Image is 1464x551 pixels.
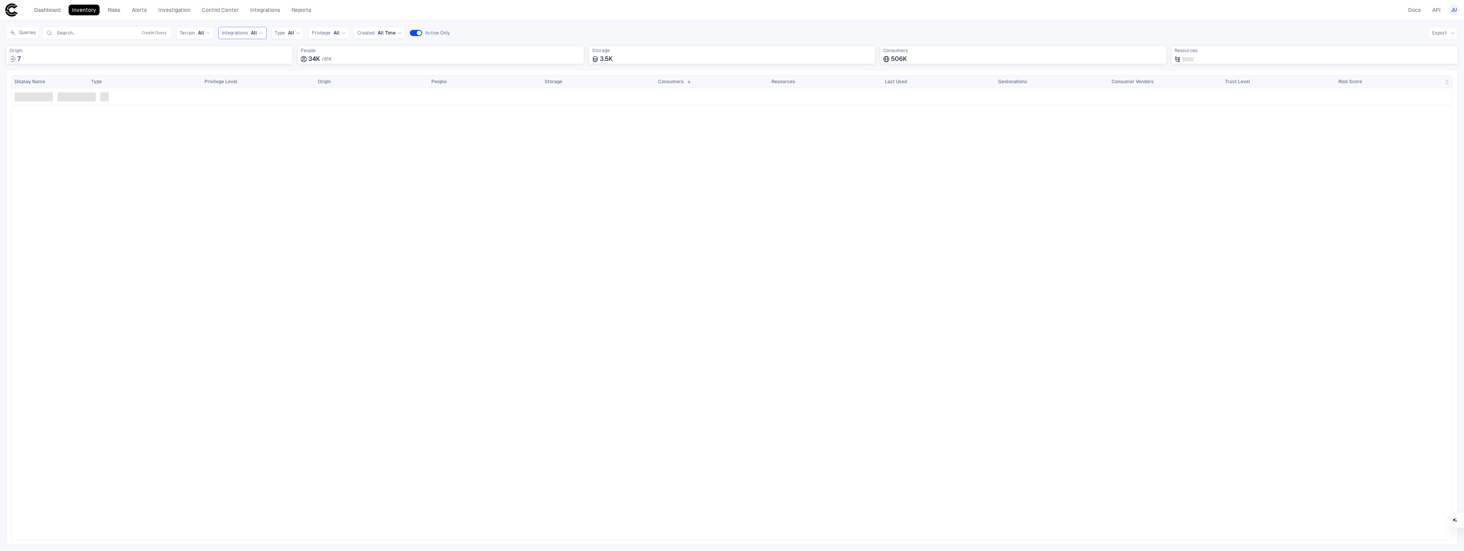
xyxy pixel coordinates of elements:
span: Consumer Vendors [1112,79,1154,85]
span: All [198,30,204,36]
span: 7 [17,55,21,63]
span: Storage [592,48,872,54]
span: / [322,56,324,62]
div: Total consumers using identities [880,46,1166,64]
div: Total sources where identities were created [6,46,293,64]
span: People [301,48,580,54]
span: Consumers [883,48,1163,54]
button: Export [1429,27,1458,39]
span: Type [275,30,285,36]
span: Active Only [425,30,450,36]
span: People [431,79,447,85]
div: Total employees associated with identities [297,46,584,64]
span: All Time [378,30,396,36]
span: Terrain [180,30,195,36]
span: Geolocations [998,79,1027,85]
a: Alerts [128,5,150,15]
button: Create Query [140,28,168,38]
div: Total resources accessed or granted by identities [1171,46,1458,64]
button: JU [1449,5,1459,15]
span: 3.5K [600,55,613,63]
span: All [288,30,294,36]
span: Display Name [15,79,45,85]
span: All [251,30,257,36]
a: Control Center [198,5,242,15]
a: API [1429,5,1444,15]
span: Resources [771,79,795,85]
span: 506K [891,55,907,63]
span: Privilege Level [205,79,237,85]
div: Total storage locations where identities are stored [589,46,875,64]
button: Queries [6,26,39,39]
span: All [334,30,340,36]
span: 61K [324,56,332,62]
span: Trust Level [1225,79,1250,85]
span: JU [1451,7,1457,13]
a: Docs [1405,5,1424,15]
span: Privilege [312,30,331,36]
span: Risk Score [1338,79,1362,85]
span: Created [357,30,375,36]
span: Storage [545,79,562,85]
span: Resources [1175,48,1454,54]
span: Last Used [885,79,907,85]
div: Expand queries side panel [6,26,42,39]
span: Type [91,79,102,85]
a: Reports [288,5,314,15]
a: Dashboard [31,5,64,15]
a: Inventory [69,5,100,15]
span: Consumers [658,79,684,85]
a: Investigation [155,5,194,15]
a: Risks [104,5,124,15]
a: Integrations [247,5,283,15]
span: Origin [10,48,289,54]
span: Origin [318,79,331,85]
span: 34K [308,55,320,63]
span: Integrations [222,30,248,36]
